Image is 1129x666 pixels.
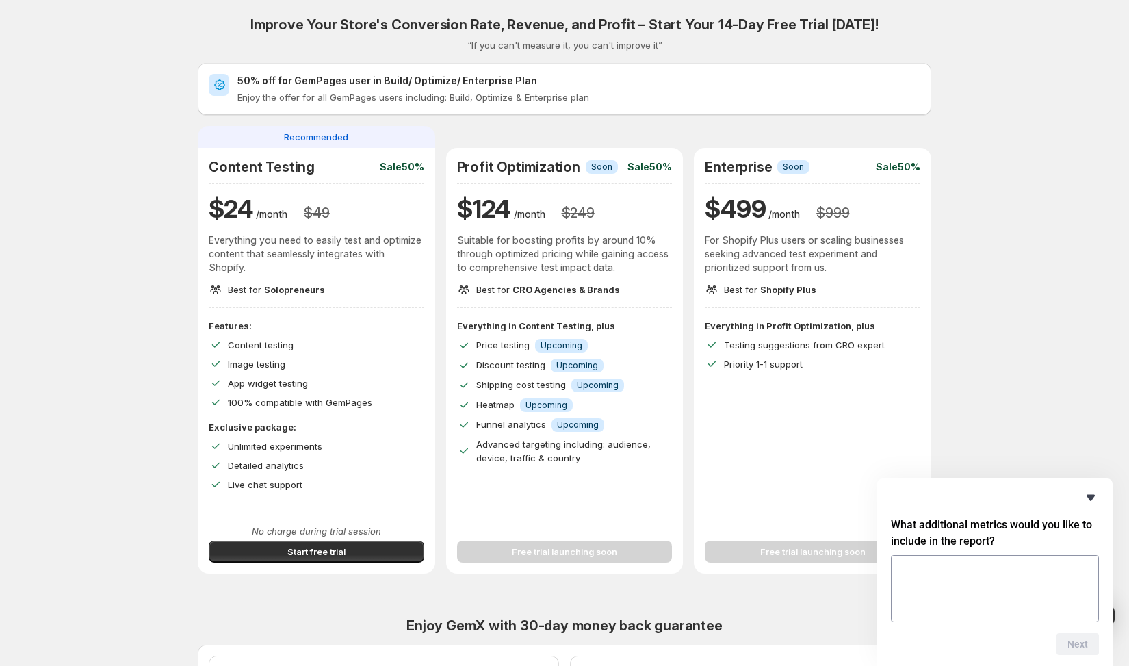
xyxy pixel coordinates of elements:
[457,319,673,333] p: Everything in Content Testing, plus
[228,441,322,452] span: Unlimited experiments
[228,359,285,370] span: Image testing
[476,340,530,350] span: Price testing
[562,205,595,221] h3: $ 249
[476,419,546,430] span: Funnel analytics
[476,379,566,390] span: Shipping cost testing
[1082,489,1099,506] button: Hide survey
[1056,633,1099,655] button: Next question
[209,319,424,333] p: Features:
[876,160,920,174] p: Sale 50%
[476,439,651,463] span: Advanced targeting including: audience, device, traffic & country
[816,205,849,221] h3: $ 999
[891,517,1099,550] h2: What additional metrics would you like to include in the report?
[768,207,800,221] p: /month
[209,192,253,225] h1: $ 24
[541,340,582,351] span: Upcoming
[209,159,315,175] h2: Content Testing
[476,359,545,370] span: Discount testing
[724,359,803,370] span: Priority 1-1 support
[380,160,424,174] p: Sale 50%
[256,207,287,221] p: /month
[627,160,672,174] p: Sale 50%
[228,479,302,490] span: Live chat support
[724,283,816,296] p: Best for
[287,545,346,559] span: Start free trial
[705,233,920,274] p: For Shopify Plus users or scaling businesses seeking advanced test experiment and prioritized sup...
[209,233,424,274] p: Everything you need to easily test and optimize content that seamlessly integrates with Shopify.
[577,380,619,391] span: Upcoming
[228,378,308,389] span: App widget testing
[209,420,424,434] p: Exclusive package:
[457,233,673,274] p: Suitable for boosting profits by around 10% through optimized pricing while gaining access to com...
[228,283,325,296] p: Best for
[476,399,515,410] span: Heatmap
[284,130,348,144] span: Recommended
[209,524,424,538] p: No charge during trial session
[467,38,662,52] p: “If you can't measure it, you can't improve it”
[198,617,931,634] h2: Enjoy GemX with 30-day money back guarantee
[228,460,304,471] span: Detailed analytics
[556,360,598,371] span: Upcoming
[705,192,766,225] h1: $ 499
[237,90,920,104] p: Enjoy the offer for all GemPages users including: Build, Optimize & Enterprise plan
[209,541,424,563] button: Start free trial
[512,284,620,295] span: CRO Agencies & Brands
[476,283,620,296] p: Best for
[228,397,372,408] span: 100% compatible with GemPages
[457,192,511,225] h1: $ 124
[525,400,567,411] span: Upcoming
[891,489,1099,655] div: What additional metrics would you like to include in the report?
[237,74,920,88] h2: 50% off for GemPages user in Build/ Optimize/ Enterprise Plan
[705,319,920,333] p: Everything in Profit Optimization, plus
[557,420,599,431] span: Upcoming
[891,555,1099,622] textarea: What additional metrics would you like to include in the report?
[304,205,329,221] h3: $ 49
[264,284,325,295] span: Solopreneurs
[514,207,545,221] p: /month
[591,162,612,172] span: Soon
[705,159,772,175] h2: Enterprise
[228,340,294,350] span: Content testing
[457,159,580,175] h2: Profit Optimization
[783,162,804,172] span: Soon
[250,16,879,33] h2: Improve Your Store's Conversion Rate, Revenue, and Profit – Start Your 14-Day Free Trial [DATE]!
[724,340,885,350] span: Testing suggestions from CRO expert
[760,284,816,295] span: Shopify Plus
